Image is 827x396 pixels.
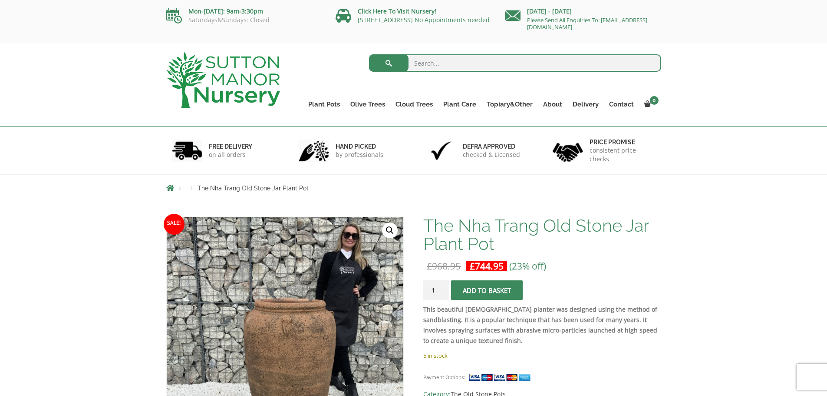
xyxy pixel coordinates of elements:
[451,280,523,300] button: Add to basket
[423,216,661,253] h1: The Nha Trang Old Stone Jar Plant Pot
[567,98,604,110] a: Delivery
[423,280,449,300] input: Product quantity
[390,98,438,110] a: Cloud Trees
[209,143,252,150] h6: FREE DELIVERY
[468,373,534,382] img: payment supported
[164,214,185,235] span: Sale!
[198,185,309,192] span: The Nha Trang Old Stone Jar Plant Pot
[172,140,202,162] img: 1.jpg
[423,305,657,345] strong: This beautiful [DEMOGRAPHIC_DATA] planter was designed using the method of sandblasting. It is a ...
[463,143,520,150] h6: Defra approved
[209,150,252,159] p: on all orders
[481,98,538,110] a: Topiary&Other
[423,350,661,361] p: 5 in stock
[590,146,656,163] p: consistent price checks
[590,138,656,146] h6: Price promise
[369,54,661,72] input: Search...
[427,260,461,272] bdi: 968.95
[166,184,661,191] nav: Breadcrumbs
[438,98,481,110] a: Plant Care
[470,260,504,272] bdi: 744.95
[463,150,520,159] p: checked & Licensed
[426,140,456,162] img: 3.jpg
[336,143,383,150] h6: hand picked
[509,260,546,272] span: (23% off)
[166,6,323,17] p: Mon-[DATE]: 9am-3:30pm
[336,150,383,159] p: by professionals
[639,98,661,110] a: 0
[427,260,432,272] span: £
[604,98,639,110] a: Contact
[650,96,659,105] span: 0
[299,140,329,162] img: 2.jpg
[382,223,398,238] a: View full-screen image gallery
[345,98,390,110] a: Olive Trees
[527,16,647,31] a: Please Send All Enquiries To: [EMAIL_ADDRESS][DOMAIN_NAME]
[553,137,583,164] img: 4.jpg
[470,260,475,272] span: £
[538,98,567,110] a: About
[423,374,465,380] small: Payment Options:
[358,16,490,24] a: [STREET_ADDRESS] No Appointments needed
[358,7,436,15] a: Click Here To Visit Nursery!
[166,17,323,23] p: Saturdays&Sundays: Closed
[166,52,280,108] img: logo
[505,6,661,17] p: [DATE] - [DATE]
[303,98,345,110] a: Plant Pots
